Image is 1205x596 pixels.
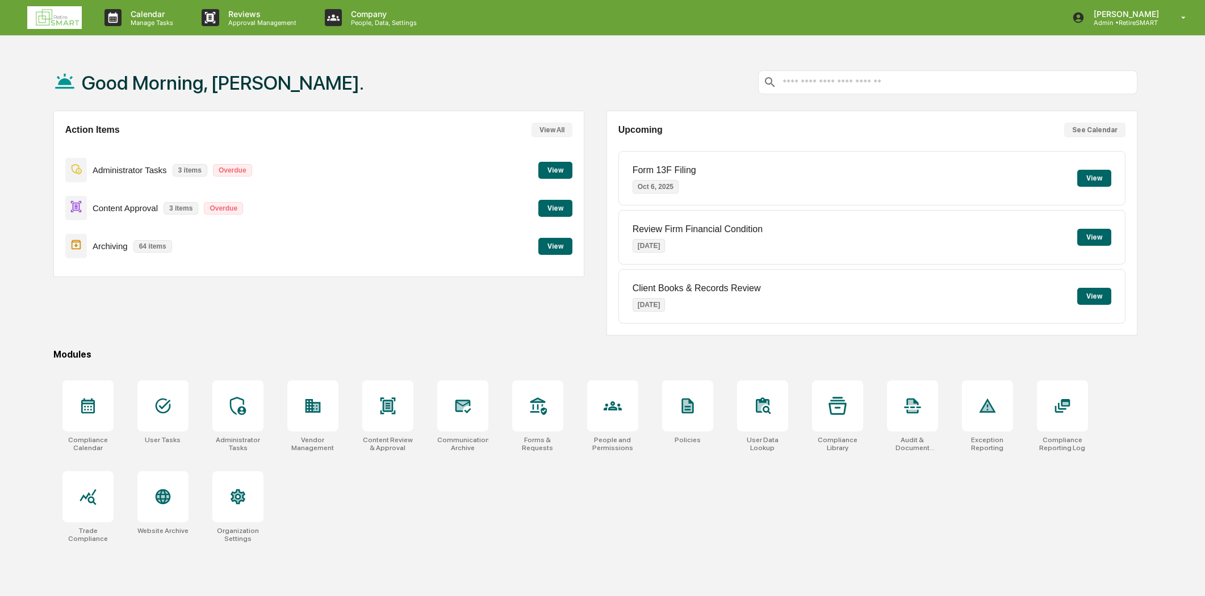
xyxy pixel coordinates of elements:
[1169,559,1199,589] iframe: Open customer support
[65,125,120,135] h2: Action Items
[82,72,364,94] h1: Good Morning, [PERSON_NAME].
[538,200,572,217] button: View
[737,436,788,452] div: User Data Lookup
[62,436,114,452] div: Compliance Calendar
[633,298,666,312] p: [DATE]
[1077,288,1111,305] button: View
[219,9,302,19] p: Reviews
[137,527,189,535] div: Website Archive
[538,164,572,175] a: View
[212,527,263,543] div: Organization Settings
[633,180,679,194] p: Oct 6, 2025
[962,436,1013,452] div: Exception Reporting
[1077,170,1111,187] button: View
[62,527,114,543] div: Trade Compliance
[675,436,701,444] div: Policies
[538,240,572,251] a: View
[212,436,263,452] div: Administrator Tasks
[93,241,128,251] p: Archiving
[1077,229,1111,246] button: View
[213,164,252,177] p: Overdue
[342,19,422,27] p: People, Data, Settings
[53,349,1138,360] div: Modules
[633,239,666,253] p: [DATE]
[122,19,179,27] p: Manage Tasks
[538,202,572,213] a: View
[342,9,422,19] p: Company
[1037,436,1088,452] div: Compliance Reporting Log
[93,203,158,213] p: Content Approval
[1085,19,1165,27] p: Admin • RetireSMART
[93,165,167,175] p: Administrator Tasks
[204,202,243,215] p: Overdue
[1064,123,1125,137] button: See Calendar
[512,436,563,452] div: Forms & Requests
[173,164,207,177] p: 3 items
[145,436,181,444] div: User Tasks
[362,436,413,452] div: Content Review & Approval
[219,19,302,27] p: Approval Management
[633,165,696,175] p: Form 13F Filing
[1085,9,1165,19] p: [PERSON_NAME]
[633,224,763,234] p: Review Firm Financial Condition
[618,125,663,135] h2: Upcoming
[532,123,572,137] button: View All
[812,436,863,452] div: Compliance Library
[538,238,572,255] button: View
[887,436,938,452] div: Audit & Document Logs
[633,283,761,293] p: Client Books & Records Review
[133,240,172,253] p: 64 items
[437,436,488,452] div: Communications Archive
[27,6,82,29] img: logo
[587,436,638,452] div: People and Permissions
[164,202,198,215] p: 3 items
[287,436,338,452] div: Vendor Management
[538,162,572,179] button: View
[122,9,179,19] p: Calendar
